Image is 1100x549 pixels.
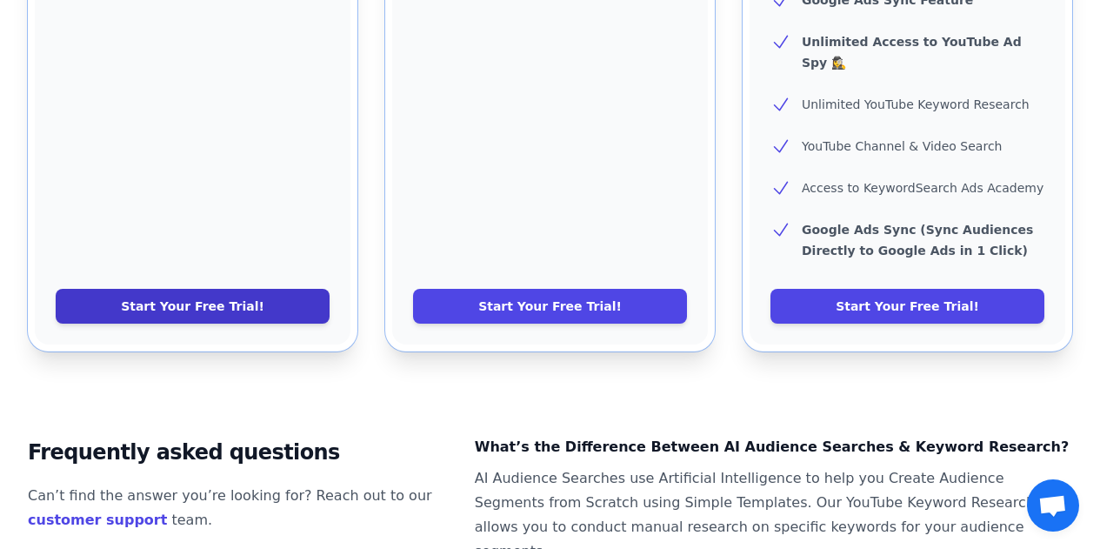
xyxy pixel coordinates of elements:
[56,289,330,324] a: Start Your Free Trial!
[28,435,447,470] h2: Frequently asked questions
[770,289,1044,324] a: Start Your Free Trial!
[802,35,1022,70] b: Unlimited Access to YouTube Ad Spy 🕵️‍♀️
[28,512,167,528] a: customer support
[802,223,1033,258] b: Google Ads Sync (Sync Audiences Directly to Google Ads in 1 Click)
[802,139,1002,153] span: YouTube Channel & Video Search
[413,289,687,324] a: Start Your Free Trial!
[28,484,447,532] p: Can’t find the answer you’re looking for? Reach out to our team.
[802,97,1030,111] span: Unlimited YouTube Keyword Research
[802,181,1043,195] span: Access to KeywordSearch Ads Academy
[1027,479,1079,532] a: Open chat
[475,435,1072,459] dt: What’s the Difference Between AI Audience Searches & Keyword Research?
